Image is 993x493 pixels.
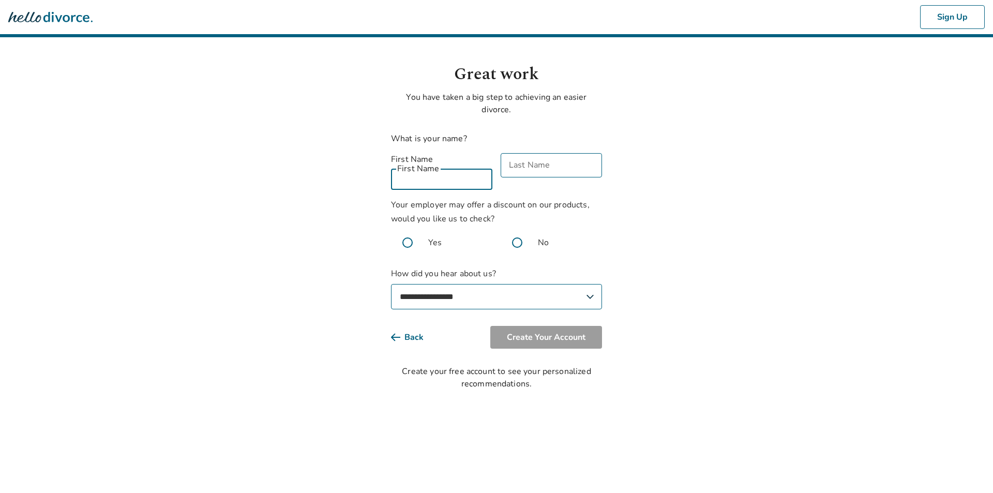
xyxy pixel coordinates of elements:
span: No [538,236,549,249]
h1: Great work [391,62,602,87]
select: How did you hear about us? [391,284,602,309]
label: What is your name? [391,133,467,144]
iframe: Chat Widget [941,443,993,493]
button: Back [391,326,440,349]
span: Your employer may offer a discount on our products, would you like us to check? [391,199,590,225]
label: How did you hear about us? [391,267,602,309]
p: You have taken a big step to achieving an easier divorce. [391,91,602,116]
span: Yes [428,236,442,249]
button: Create Your Account [490,326,602,349]
button: Sign Up [920,5,985,29]
div: Create your free account to see your personalized recommendations. [391,365,602,390]
label: First Name [391,153,492,166]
